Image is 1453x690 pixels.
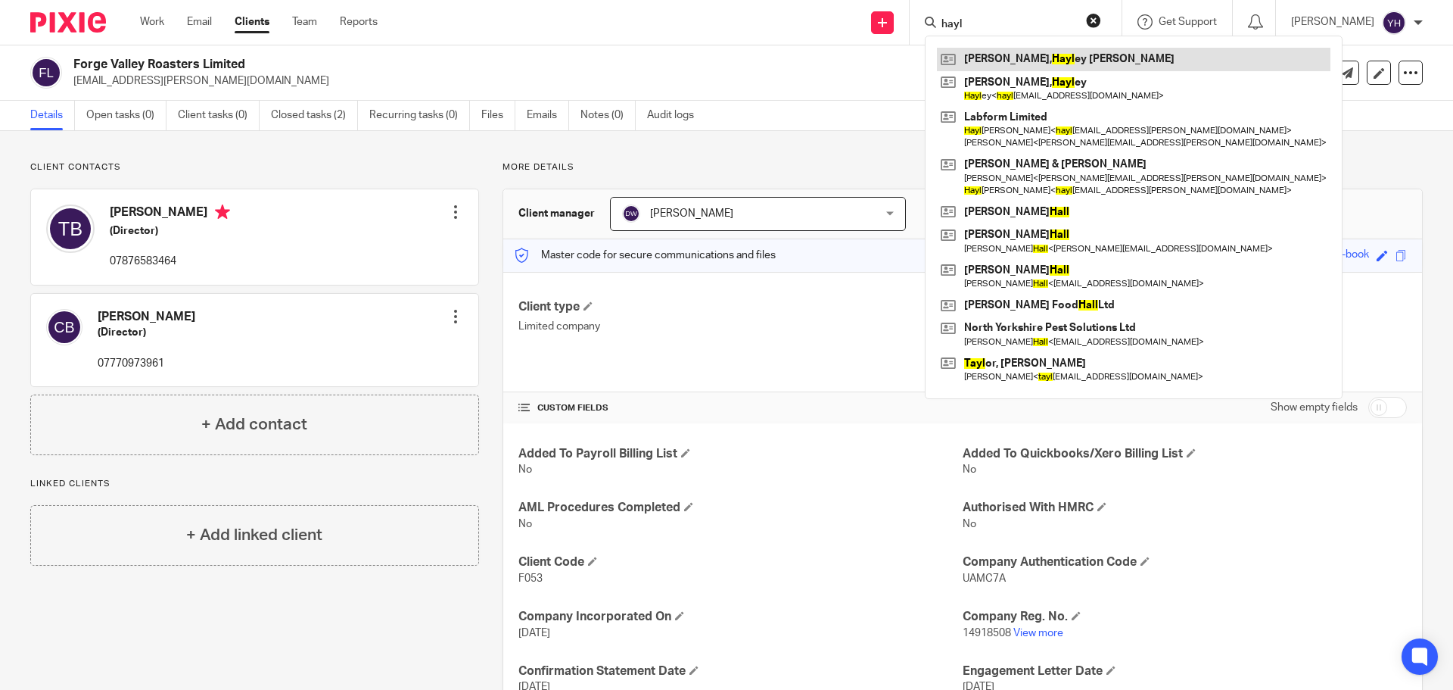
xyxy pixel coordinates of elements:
img: svg%3E [30,57,62,89]
a: Work [140,14,164,30]
i: Primary [215,205,230,220]
button: Clear [1086,13,1101,28]
h4: + Add linked client [186,523,322,547]
h4: + Add contact [201,413,307,436]
img: Pixie [30,12,106,33]
p: [EMAIL_ADDRESS][PERSON_NAME][DOMAIN_NAME] [73,73,1217,89]
h4: Confirmation Statement Date [518,663,963,679]
h4: Added To Payroll Billing List [518,446,963,462]
img: svg%3E [46,309,82,345]
a: Email [187,14,212,30]
h4: Company Authentication Code [963,554,1407,570]
a: Notes (0) [580,101,636,130]
img: svg%3E [622,205,640,223]
p: [PERSON_NAME] [1291,14,1374,30]
h4: Authorised With HMRC [963,500,1407,516]
h4: Added To Quickbooks/Xero Billing List [963,446,1407,462]
p: 07876583464 [110,254,230,269]
span: No [518,519,532,529]
a: Details [30,101,75,130]
a: Reports [340,14,378,30]
h5: (Director) [98,325,195,340]
div: grandmas-tangello-satin-book [1227,247,1369,264]
p: More details [502,161,1423,173]
h4: [PERSON_NAME] [110,205,230,223]
h4: Engagement Letter Date [963,663,1407,679]
p: Master code for secure communications and files [515,248,776,263]
h5: (Director) [110,223,230,239]
img: svg%3E [46,205,95,253]
span: No [963,519,976,529]
h2: Forge Valley Roasters Limited [73,57,988,73]
span: [DATE] [518,628,550,638]
a: Client tasks (0) [178,101,260,130]
a: Audit logs [647,101,705,130]
a: View more [1013,628,1063,638]
a: Clients [235,14,269,30]
h4: CUSTOM FIELDS [518,402,963,414]
span: UAMC7A [963,573,1006,584]
a: Closed tasks (2) [271,101,358,130]
input: Search [940,18,1076,32]
img: svg%3E [1382,11,1406,35]
span: No [963,464,976,475]
p: 07770973961 [98,356,195,371]
span: No [518,464,532,475]
span: [PERSON_NAME] [650,208,733,219]
span: Get Support [1159,17,1217,27]
h4: Company Reg. No. [963,609,1407,625]
span: 14918508 [963,628,1011,638]
label: Show empty fields [1271,400,1358,415]
p: Limited company [518,319,963,334]
p: Client contacts [30,161,479,173]
h3: Client manager [518,206,595,221]
h4: Company Incorporated On [518,609,963,625]
h4: AML Procedures Completed [518,500,963,516]
a: Files [481,101,515,130]
h4: [PERSON_NAME] [98,309,195,325]
h4: Client type [518,299,963,315]
p: Linked clients [30,478,479,490]
a: Emails [527,101,569,130]
h4: Client Code [518,554,963,570]
a: Open tasks (0) [86,101,166,130]
span: F053 [518,573,543,584]
a: Recurring tasks (0) [369,101,470,130]
a: Team [292,14,317,30]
